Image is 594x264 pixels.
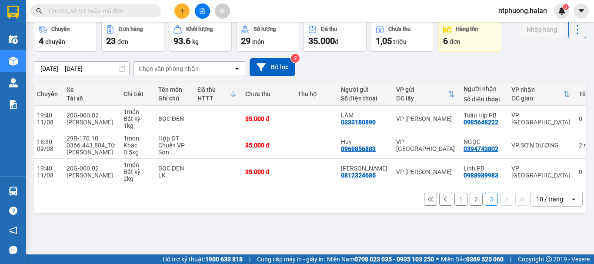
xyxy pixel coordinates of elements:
[9,246,17,254] span: message
[396,86,448,93] div: VP gửi
[456,26,478,32] div: Hàng tồn
[438,20,501,52] button: Hàng tồn6đơn
[341,172,376,179] div: 0812324686
[123,175,150,182] div: 2 kg
[123,108,150,115] div: 1 món
[511,165,570,179] div: VP [GEOGRAPHIC_DATA]
[393,38,407,45] span: triệu
[570,196,577,203] svg: open
[308,36,335,46] span: 35.000
[117,38,128,45] span: đơn
[485,193,498,206] button: 3
[123,168,150,175] div: Bất kỳ
[536,195,563,204] div: 10 / trang
[354,256,434,263] strong: 0708 023 035 - 0935 103 250
[441,254,504,264] span: Miền Bắc
[234,65,240,72] svg: open
[464,119,498,126] div: 0985648222
[169,149,174,156] span: ...
[511,95,563,102] div: ĐC giao
[67,95,115,102] div: Tài xế
[464,112,503,119] div: Tuấn Híp PB
[9,35,18,44] img: warehouse-icon
[335,38,338,45] span: đ
[67,172,115,179] div: [PERSON_NAME]
[215,3,230,19] button: aim
[470,193,483,206] button: 2
[250,58,295,76] button: Bộ lọc
[37,172,58,179] div: 11/08
[574,3,589,19] button: caret-down
[577,7,585,15] span: caret-down
[245,168,289,175] div: 35.000 đ
[37,90,58,97] div: Chuyến
[9,226,17,234] span: notification
[511,112,570,126] div: VP [GEOGRAPHIC_DATA]
[39,36,43,46] span: 4
[123,142,150,149] div: Khác
[186,26,213,32] div: Khối lượng
[9,78,18,87] img: warehouse-icon
[341,112,387,119] div: LÂM
[37,145,58,152] div: 09/08
[197,86,230,93] div: Đã thu
[51,26,70,32] div: Chuyến
[464,145,498,152] div: 0394743802
[341,165,387,172] div: Chi Anh
[392,83,459,106] th: Toggle SortBy
[396,168,455,175] div: VP [PERSON_NAME]
[174,36,190,46] span: 93.6
[464,172,498,179] div: 0988989983
[106,36,116,46] span: 23
[37,112,58,119] div: 19:40
[254,26,276,32] div: Số lượng
[179,8,185,14] span: plus
[341,95,387,102] div: Số điện thoại
[123,149,150,156] div: 0.5 kg
[376,36,392,46] span: 1,05
[123,135,150,142] div: 1 món
[37,138,58,145] div: 18:30
[67,165,115,172] div: 20G-000.02
[245,142,289,149] div: 35.000 đ
[396,95,448,102] div: ĐC lấy
[48,6,150,16] input: Tìm tên, số ĐT hoặc mã đơn
[219,8,225,14] span: aim
[341,145,376,152] div: 0969856883
[123,122,150,129] div: 1 kg
[564,4,567,10] span: 3
[9,207,17,215] span: question-circle
[205,256,243,263] strong: 1900 633 818
[158,165,189,179] div: BỌC ĐEN LK
[257,254,325,264] span: Cung cấp máy in - giấy in:
[123,161,150,168] div: 1 món
[341,138,387,145] div: Huy
[297,90,332,97] div: Thu hộ
[511,86,563,93] div: VP nhận
[443,36,448,46] span: 6
[9,187,18,196] img: warehouse-icon
[454,193,467,206] button: 1
[9,57,18,66] img: warehouse-icon
[291,54,300,63] sup: 2
[158,115,189,122] div: BỌC ĐEN
[193,83,241,106] th: Toggle SortBy
[371,20,434,52] button: Chưa thu1,05 triệu
[67,135,115,142] div: 29B-170.10
[563,4,569,10] sup: 3
[67,142,115,156] div: 0366.443.884_Từ [PERSON_NAME]
[464,85,503,92] div: Người nhận
[158,95,189,102] div: Ghi chú
[67,86,115,93] div: Xe
[197,95,230,102] div: HTTT
[7,6,19,19] img: logo-vxr
[169,20,232,52] button: Khối lượng93.6kg
[252,38,264,45] span: món
[558,7,566,15] img: icon-new-feature
[192,38,199,45] span: kg
[396,115,455,122] div: VP [PERSON_NAME]
[245,90,289,97] div: Chưa thu
[321,26,337,32] div: Đã thu
[491,5,554,16] span: ntphuong.halan
[174,3,190,19] button: plus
